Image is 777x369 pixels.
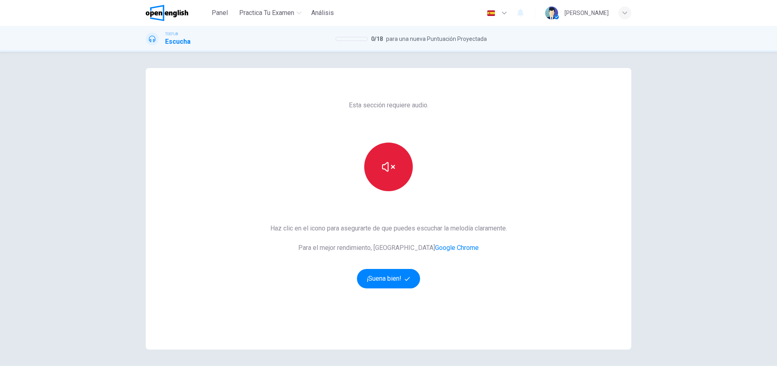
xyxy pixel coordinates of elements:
[435,244,479,252] a: Google Chrome
[146,5,207,21] a: OpenEnglish logo
[371,34,383,44] span: 0 / 18
[270,224,507,233] span: Haz clic en el icono para asegurarte de que puedes escuchar la melodía claramente.
[146,5,188,21] img: OpenEnglish logo
[270,243,507,253] span: Para el mejor rendimiento, [GEOGRAPHIC_DATA]
[165,31,178,37] span: TOEFL®
[357,269,420,288] button: ¡Suena bien!
[165,37,191,47] h1: Escucha
[236,6,305,20] button: Practica tu examen
[565,8,609,18] div: [PERSON_NAME]
[486,10,496,16] img: es
[311,8,334,18] span: Análisis
[545,6,558,19] img: Profile picture
[349,100,429,110] span: Esta sección requiere audio.
[308,6,337,20] button: Análisis
[207,6,233,20] button: Panel
[386,34,487,44] span: para una nueva Puntuación Proyectada
[212,8,228,18] span: Panel
[239,8,294,18] span: Practica tu examen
